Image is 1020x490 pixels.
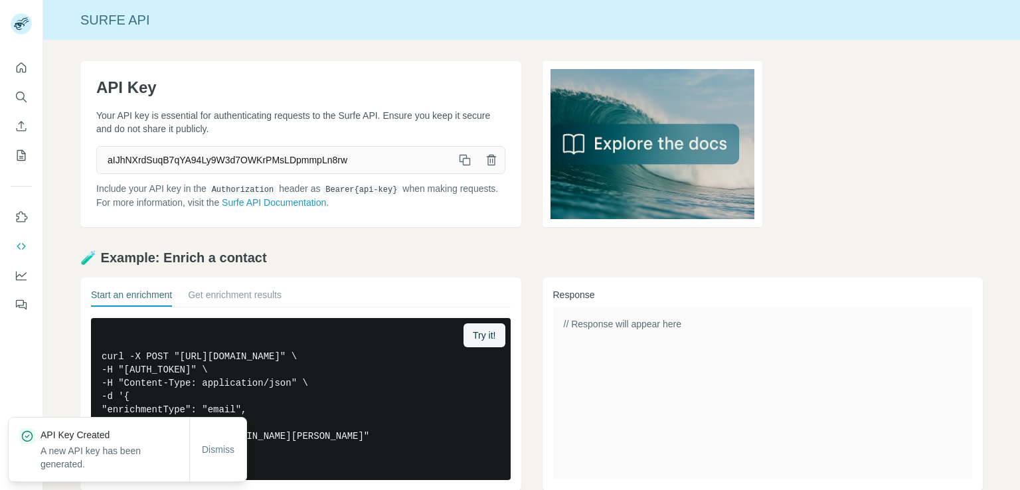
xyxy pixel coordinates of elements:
button: Quick start [11,56,32,80]
code: Bearer {api-key} [323,185,400,195]
p: Your API key is essential for authenticating requests to the Surfe API. Ensure you keep it secure... [96,109,505,135]
span: // Response will appear here [564,319,681,329]
a: Surfe API Documentation [222,197,326,208]
span: aIJhNXrdSuqB7qYA94Ly9W3d7OWKrPMsLDpmmpLn8rw [97,148,452,172]
button: Get enrichment results [188,288,282,307]
pre: curl -X POST "[URL][DOMAIN_NAME]" \ -H "[AUTH_TOKEN]" \ -H "Content-Type: application/json" \ -d ... [91,318,511,480]
button: Dismiss [193,438,244,461]
button: Use Surfe on LinkedIn [11,205,32,229]
h3: Response [553,288,973,301]
p: API Key Created [41,428,189,442]
p: Include your API key in the header as when making requests. For more information, visit the . [96,182,505,209]
h2: 🧪 Example: Enrich a contact [80,248,983,267]
div: Surfe API [43,11,1020,29]
button: Feedback [11,293,32,317]
h1: API Key [96,77,505,98]
p: A new API key has been generated. [41,444,189,471]
button: My lists [11,143,32,167]
button: Use Surfe API [11,234,32,258]
button: Enrich CSV [11,114,32,138]
button: Dashboard [11,264,32,287]
button: Search [11,85,32,109]
span: Try it! [473,329,495,342]
code: Authorization [209,185,277,195]
button: Try it! [464,323,505,347]
span: Dismiss [202,443,234,456]
button: Start an enrichment [91,288,172,307]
